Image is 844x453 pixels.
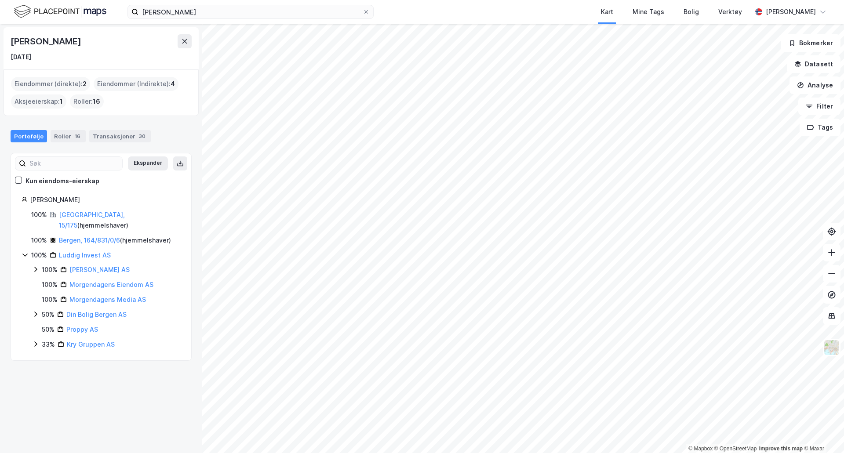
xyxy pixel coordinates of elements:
[31,235,47,246] div: 100%
[42,339,55,350] div: 33%
[714,446,757,452] a: OpenStreetMap
[11,77,90,91] div: Eiendommer (direkte) :
[42,294,58,305] div: 100%
[59,236,120,244] a: Bergen, 164/831/0/6
[42,279,58,290] div: 100%
[137,132,147,141] div: 30
[42,309,55,320] div: 50%
[51,130,86,142] div: Roller
[26,157,122,170] input: Søk
[69,281,153,288] a: Morgendagens Eiendom AS
[94,77,178,91] div: Eiendommer (Indirekte) :
[766,7,816,17] div: [PERSON_NAME]
[11,130,47,142] div: Portefølje
[59,210,181,231] div: ( hjemmelshaver )
[718,7,742,17] div: Verktøy
[69,266,130,273] a: [PERSON_NAME] AS
[633,7,664,17] div: Mine Tags
[30,195,181,205] div: [PERSON_NAME]
[789,76,840,94] button: Analyse
[800,411,844,453] iframe: Chat Widget
[823,339,840,356] img: Z
[14,4,106,19] img: logo.f888ab2527a4732fd821a326f86c7f29.svg
[89,130,151,142] div: Transaksjoner
[59,251,111,259] a: Luddig Invest AS
[787,55,840,73] button: Datasett
[601,7,613,17] div: Kart
[781,34,840,52] button: Bokmerker
[11,94,66,109] div: Aksjeeierskap :
[128,156,168,170] button: Ekspander
[800,119,840,136] button: Tags
[684,7,699,17] div: Bolig
[759,446,803,452] a: Improve this map
[66,311,127,318] a: Din Bolig Bergen AS
[800,411,844,453] div: Kontrollprogram for chat
[59,211,125,229] a: [GEOGRAPHIC_DATA], 15/175
[83,79,87,89] span: 2
[93,96,100,107] span: 16
[688,446,713,452] a: Mapbox
[73,132,82,141] div: 16
[31,250,47,261] div: 100%
[59,235,171,246] div: ( hjemmelshaver )
[70,94,104,109] div: Roller :
[11,34,83,48] div: [PERSON_NAME]
[60,96,63,107] span: 1
[798,98,840,115] button: Filter
[138,5,363,18] input: Søk på adresse, matrikkel, gårdeiere, leietakere eller personer
[42,324,55,335] div: 50%
[25,176,99,186] div: Kun eiendoms-eierskap
[11,52,31,62] div: [DATE]
[171,79,175,89] span: 4
[42,265,58,275] div: 100%
[31,210,47,220] div: 100%
[67,341,115,348] a: Kry Gruppen AS
[69,296,146,303] a: Morgendagens Media AS
[66,326,98,333] a: Proppy AS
